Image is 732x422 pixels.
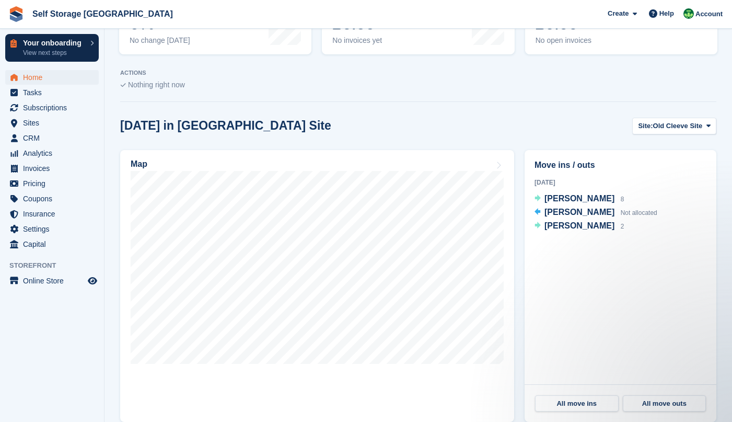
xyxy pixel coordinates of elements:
div: No open invoices [536,36,607,45]
a: menu [5,237,99,252]
h2: [DATE] in [GEOGRAPHIC_DATA] Site [120,119,331,133]
a: menu [5,273,99,288]
h2: Map [131,159,147,169]
span: Invoices [23,161,86,176]
span: CRM [23,131,86,145]
a: All move ins [535,395,619,412]
span: Not allocated [621,209,657,216]
span: Storefront [9,260,104,271]
div: [DATE] [535,178,706,187]
a: menu [5,222,99,236]
a: menu [5,131,99,145]
span: Nothing right now [128,81,185,89]
a: Map [120,150,514,422]
span: [PERSON_NAME] [544,221,614,230]
span: [PERSON_NAME] [544,194,614,203]
span: Capital [23,237,86,252]
a: menu [5,207,99,221]
span: Online Store [23,273,86,288]
a: [PERSON_NAME] 8 [535,192,624,206]
span: Help [659,8,674,19]
span: 2 [621,223,624,230]
p: View next steps [23,48,85,58]
span: [PERSON_NAME] [544,208,614,216]
span: Tasks [23,85,86,100]
a: Your onboarding View next steps [5,34,99,62]
img: stora-icon-8386f47178a22dfd0bd8f6a31ec36ba5ce8667c1dd55bd0f319d3a0aa187defe.svg [8,6,24,22]
span: Account [695,9,723,19]
a: menu [5,85,99,100]
a: All move outs [623,395,706,412]
a: menu [5,191,99,206]
span: Site: [638,121,653,131]
span: Pricing [23,176,86,191]
a: menu [5,161,99,176]
img: blank_slate_check_icon-ba018cac091ee9be17c0a81a6c232d5eb81de652e7a59be601be346b1b6ddf79.svg [120,83,126,87]
a: [PERSON_NAME] 2 [535,220,624,233]
p: Your onboarding [23,39,85,47]
div: No invoices yet [332,36,410,45]
h2: Move ins / outs [535,159,706,172]
a: menu [5,176,99,191]
button: Site: Old Cleeve Site [632,118,716,135]
a: menu [5,146,99,161]
span: Sites [23,116,86,130]
span: Analytics [23,146,86,161]
div: No change [DATE] [130,36,190,45]
span: Settings [23,222,86,236]
span: Old Cleeve Site [653,121,703,131]
a: [PERSON_NAME] Not allocated [535,206,657,220]
p: ACTIONS [120,70,716,76]
a: menu [5,70,99,85]
span: Subscriptions [23,100,86,115]
span: Coupons [23,191,86,206]
a: Self Storage [GEOGRAPHIC_DATA] [28,5,177,22]
a: menu [5,100,99,115]
a: Preview store [86,275,99,287]
a: menu [5,116,99,130]
img: Mackenzie Wells [683,8,694,19]
span: 8 [621,196,624,203]
span: Insurance [23,207,86,221]
span: Home [23,70,86,85]
span: Create [608,8,629,19]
